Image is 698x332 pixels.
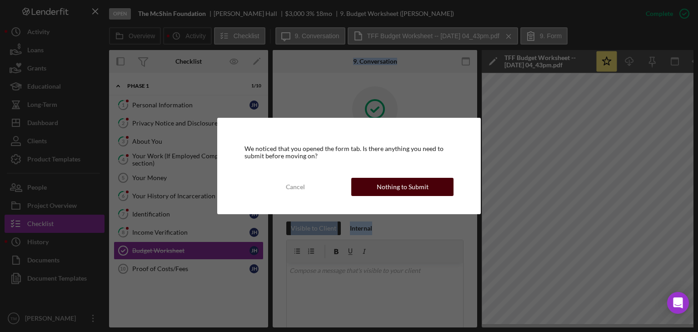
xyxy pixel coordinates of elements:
button: Nothing to Submit [351,178,454,196]
button: Cancel [244,178,347,196]
div: Nothing to Submit [377,178,429,196]
div: We noticed that you opened the form tab. Is there anything you need to submit before moving on? [244,145,454,160]
div: Cancel [286,178,305,196]
div: Open Intercom Messenger [667,292,689,314]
